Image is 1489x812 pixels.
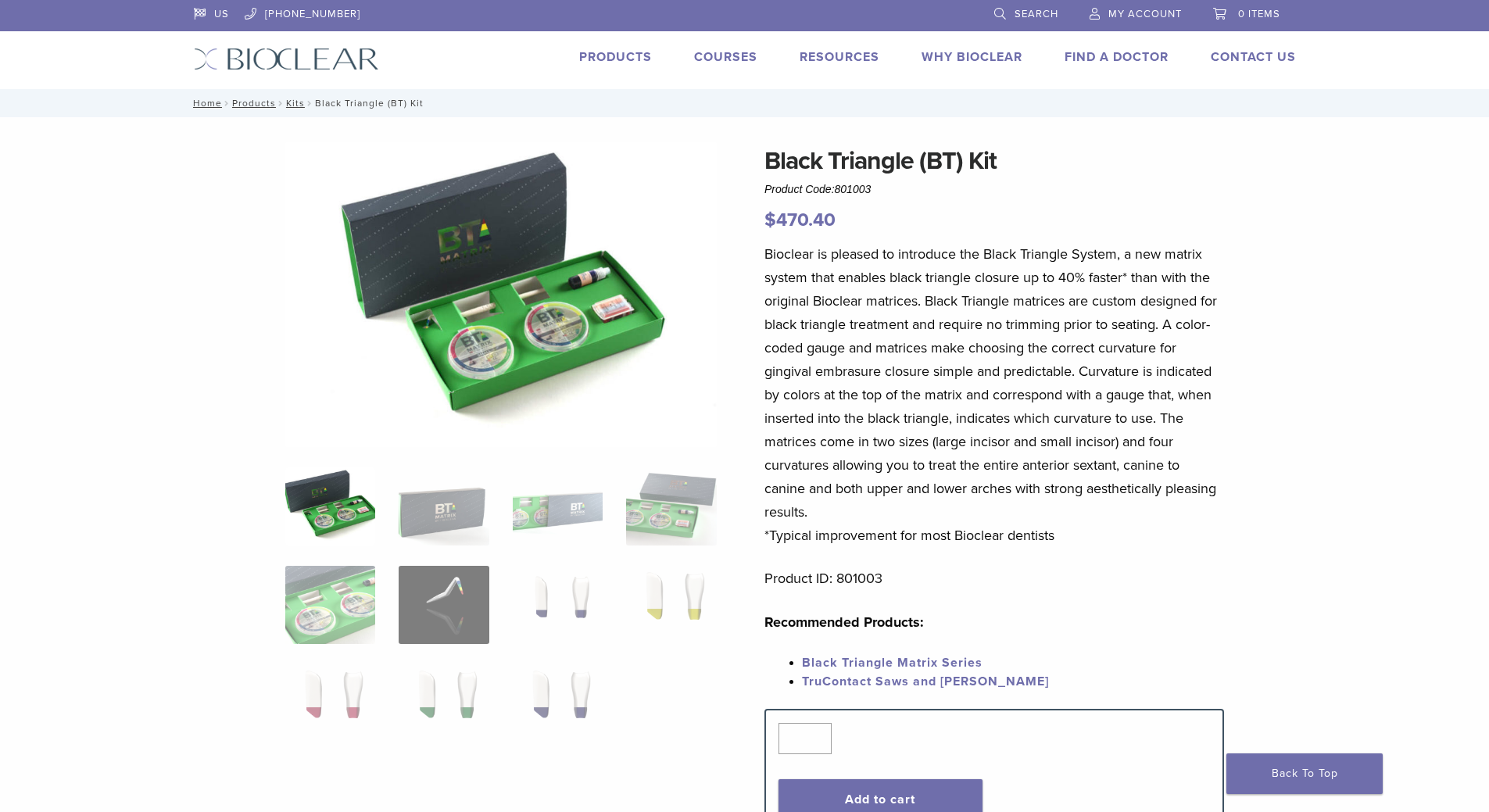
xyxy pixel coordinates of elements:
[194,48,379,70] img: Bioclear
[1015,8,1058,20] span: Search
[285,566,375,644] img: Black Triangle (BT) Kit - Image 5
[513,566,603,644] img: Black Triangle (BT) Kit - Image 7
[626,467,716,546] img: Black Triangle (BT) Kit - Image 4
[1226,753,1383,794] a: Back To Top
[764,567,1224,590] p: Product ID: 801003
[222,99,232,107] span: /
[513,664,603,742] img: Black Triangle (BT) Kit - Image 11
[399,467,489,546] img: Black Triangle (BT) Kit - Image 2
[764,209,776,231] span: $
[399,664,489,742] img: Black Triangle (BT) Kit - Image 10
[764,242,1224,547] p: Bioclear is pleased to introduce the Black Triangle System, a new matrix system that enables blac...
[1211,49,1296,65] a: Contact Us
[800,49,879,65] a: Resources
[1238,8,1280,20] span: 0 items
[764,613,924,631] strong: Recommended Products:
[276,99,286,107] span: /
[399,566,489,644] img: Black Triangle (BT) Kit - Image 6
[764,142,1224,180] h1: Black Triangle (BT) Kit
[1108,8,1182,20] span: My Account
[579,49,652,65] a: Products
[802,655,983,671] a: Black Triangle Matrix Series
[802,674,1049,689] a: TruContact Saws and [PERSON_NAME]
[694,49,757,65] a: Courses
[305,99,315,107] span: /
[835,183,872,195] span: 801003
[922,49,1022,65] a: Why Bioclear
[1065,49,1169,65] a: Find A Doctor
[285,142,717,447] img: Intro Black Triangle Kit-6 - Copy
[232,98,276,109] a: Products
[286,98,305,109] a: Kits
[188,98,222,109] a: Home
[285,467,375,546] img: Intro-Black-Triangle-Kit-6-Copy-e1548792917662-324x324.jpg
[513,467,603,546] img: Black Triangle (BT) Kit - Image 3
[764,209,836,231] bdi: 470.40
[285,664,375,742] img: Black Triangle (BT) Kit - Image 9
[626,566,716,644] img: Black Triangle (BT) Kit - Image 8
[764,183,871,195] span: Product Code:
[182,89,1308,117] nav: Black Triangle (BT) Kit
